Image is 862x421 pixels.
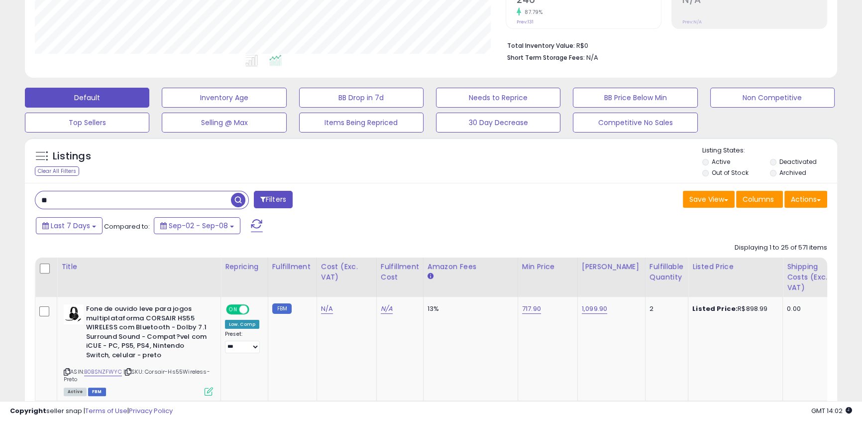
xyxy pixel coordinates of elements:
[64,304,84,324] img: 31i9tsItnhL._SL40_.jpg
[88,388,106,396] span: FBM
[25,88,149,108] button: Default
[582,262,641,272] div: [PERSON_NAME]
[272,303,292,314] small: FBM
[682,19,702,25] small: Prev: N/A
[104,222,150,231] span: Compared to:
[692,304,738,313] b: Listed Price:
[162,88,286,108] button: Inventory Age
[582,304,607,314] a: 1,099.90
[35,166,79,176] div: Clear All Filters
[10,407,173,416] div: seller snap | |
[381,304,393,314] a: N/A
[162,113,286,133] button: Selling @ Max
[779,168,806,177] label: Archived
[779,157,817,166] label: Deactivated
[683,191,735,208] button: Save View
[85,406,127,416] a: Terms of Use
[225,331,260,353] div: Preset:
[321,304,333,314] a: N/A
[225,262,264,272] div: Repricing
[522,304,541,314] a: 717.90
[254,191,293,208] button: Filters
[586,53,598,62] span: N/A
[736,191,783,208] button: Columns
[10,406,46,416] strong: Copyright
[436,88,560,108] button: Needs to Reprice
[154,217,240,234] button: Sep-02 - Sep-08
[428,272,433,281] small: Amazon Fees.
[428,304,510,313] div: 13%
[517,19,534,25] small: Prev: 131
[787,304,835,313] div: 0.00
[743,194,774,204] span: Columns
[299,113,424,133] button: Items Being Repriced
[381,262,419,282] div: Fulfillment Cost
[436,113,560,133] button: 30 Day Decrease
[649,262,684,282] div: Fulfillable Quantity
[507,53,585,62] b: Short Term Storage Fees:
[692,304,775,313] div: R$898.99
[272,262,313,272] div: Fulfillment
[784,191,827,208] button: Actions
[710,88,835,108] button: Non Competitive
[86,304,207,362] b: Fone de ouvido leve para jogos multiplataforma CORSAIR HS55 WIRELESS com Bluetooth - Dolby 7.1 Su...
[428,262,514,272] div: Amazon Fees
[248,305,264,314] span: OFF
[573,113,697,133] button: Competitive No Sales
[169,221,228,231] span: Sep-02 - Sep-08
[225,320,259,329] div: Low. Comp
[51,221,90,231] span: Last 7 Days
[64,368,210,383] span: | SKU: Corsair-Hs55Wireless-Preto
[321,262,372,282] div: Cost (Exc. VAT)
[53,149,91,163] h5: Listings
[84,368,122,376] a: B0BSNZFWYC
[507,39,820,51] li: R$0
[36,217,103,234] button: Last 7 Days
[521,8,542,16] small: 87.79%
[712,157,730,166] label: Active
[811,406,852,416] span: 2025-09-16 14:02 GMT
[712,168,748,177] label: Out of Stock
[227,305,239,314] span: ON
[129,406,173,416] a: Privacy Policy
[61,262,216,272] div: Title
[702,146,837,155] p: Listing States:
[787,262,838,293] div: Shipping Costs (Exc. VAT)
[25,113,149,133] button: Top Sellers
[299,88,424,108] button: BB Drop in 7d
[64,388,87,396] span: All listings currently available for purchase on Amazon
[573,88,697,108] button: BB Price Below Min
[735,243,827,253] div: Displaying 1 to 25 of 571 items
[649,304,680,313] div: 2
[692,262,778,272] div: Listed Price
[507,41,575,50] b: Total Inventory Value:
[522,262,573,272] div: Min Price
